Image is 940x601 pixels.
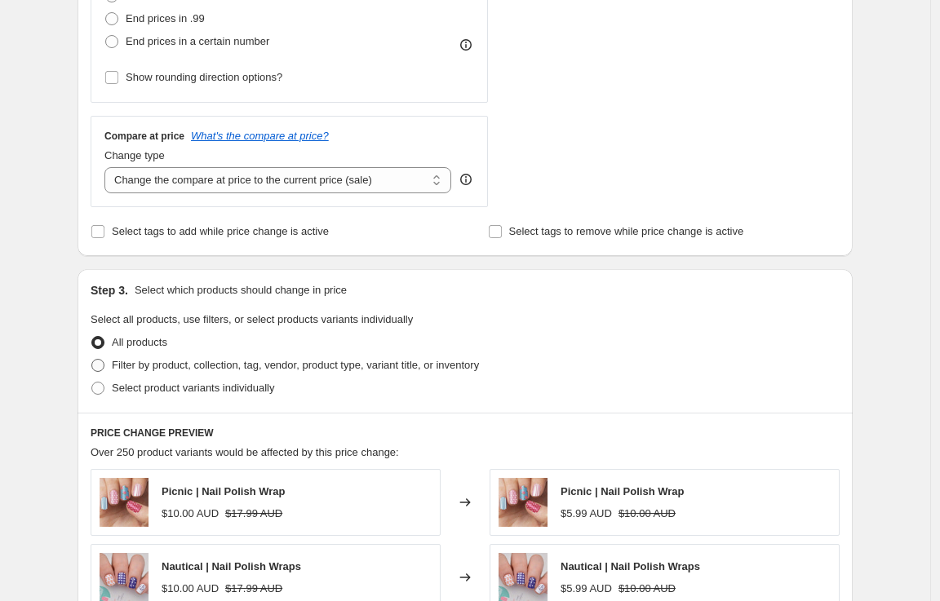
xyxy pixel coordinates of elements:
span: All products [112,336,167,348]
span: Select all products, use filters, or select products variants individually [91,313,413,325]
span: End prices in .99 [126,12,205,24]
span: Nautical | Nail Polish Wraps [162,560,301,572]
span: Show rounding direction options? [126,71,282,83]
span: Picnic | Nail Polish Wrap [162,485,286,497]
img: personail-nail-wraps-picnic-15011346513975_80x.jpg [100,478,149,527]
span: $5.99 AUD [561,507,612,519]
img: personail-nail-wraps-picnic-15011346513975_80x.jpg [499,478,548,527]
span: Select tags to add while price change is active [112,225,329,237]
div: help [458,171,474,188]
span: $17.99 AUD [225,582,282,594]
span: Select tags to remove while price change is active [509,225,744,237]
span: $10.00 AUD [619,582,676,594]
span: End prices in a certain number [126,35,269,47]
span: Picnic | Nail Polish Wrap [561,485,685,497]
span: Over 250 product variants would be affected by this price change: [91,446,399,458]
h6: PRICE CHANGE PREVIEW [91,426,840,440]
span: $17.99 AUD [225,507,282,519]
span: Nautical | Nail Polish Wraps [561,560,700,572]
span: Change type [104,149,165,161]
span: Filter by product, collection, tag, vendor, product type, variant title, or inventory [112,359,479,371]
span: $10.00 AUD [162,582,219,594]
h2: Step 3. [91,282,128,298]
span: $10.00 AUD [619,507,676,519]
span: $10.00 AUD [162,507,219,519]
span: Select product variants individually [112,382,274,394]
span: $5.99 AUD [561,582,612,594]
p: Select which products should change in price [135,282,347,298]
button: What's the compare at price? [191,130,329,142]
h3: Compare at price [104,130,184,143]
